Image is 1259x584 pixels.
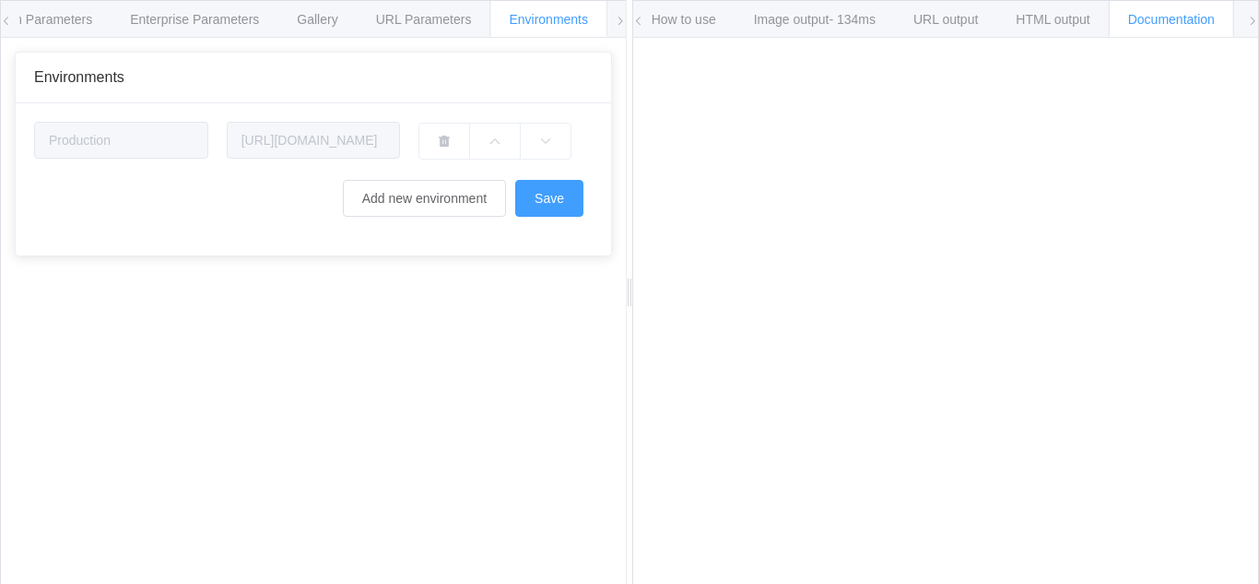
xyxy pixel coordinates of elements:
span: Environments [509,12,588,27]
span: Environments [34,69,124,85]
span: Enterprise Parameters [130,12,259,27]
button: Add new environment [343,180,506,217]
span: Gallery [297,12,337,27]
span: 📘 How to use [632,12,716,27]
span: Save [535,191,564,206]
span: HTML output [1016,12,1089,27]
span: Image output [754,12,876,27]
button: Save [515,180,583,217]
span: - 134ms [829,12,876,27]
span: URL Parameters [376,12,472,27]
span: Documentation [1128,12,1215,27]
span: URL output [913,12,978,27]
